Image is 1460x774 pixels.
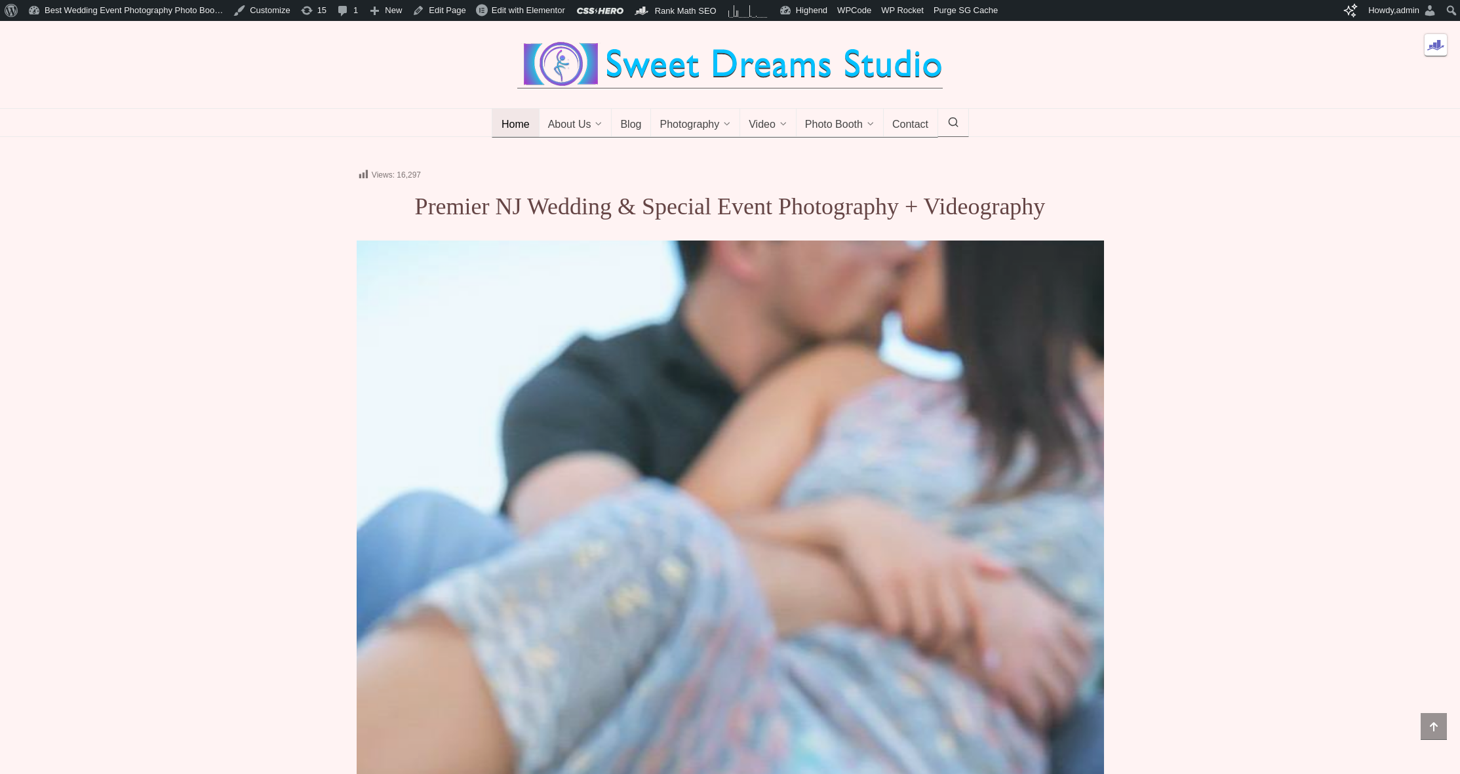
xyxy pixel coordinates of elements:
[728,10,729,17] span: 3 post views
[736,10,737,17] span: 3 post views
[539,109,612,138] a: About Us
[805,119,863,132] span: Photo Booth
[655,6,717,16] span: Rank Math SEO
[735,16,736,17] span: 1 post view
[492,109,540,138] a: Home
[1396,5,1419,15] span: admin
[740,109,797,138] a: Video
[517,41,943,88] img: Best Wedding Event Photography Photo Booth Videography NJ NY
[415,193,1046,220] span: Premier NJ Wedding & Special Event Photography + Videography
[796,109,884,138] a: Photo Booth
[548,119,591,132] span: About Us
[620,119,641,132] span: Blog
[611,109,651,138] a: Blog
[892,119,928,132] span: Contact
[749,119,776,132] span: Video
[883,109,938,138] a: Contact
[492,5,565,15] span: Edit with Elementor
[660,119,719,132] span: Photography
[650,109,740,138] a: Photography
[372,170,395,180] span: Views:
[756,16,757,17] span: 1 post view
[502,119,530,132] span: Home
[397,170,421,180] span: 16,297
[749,5,750,17] span: 5 post views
